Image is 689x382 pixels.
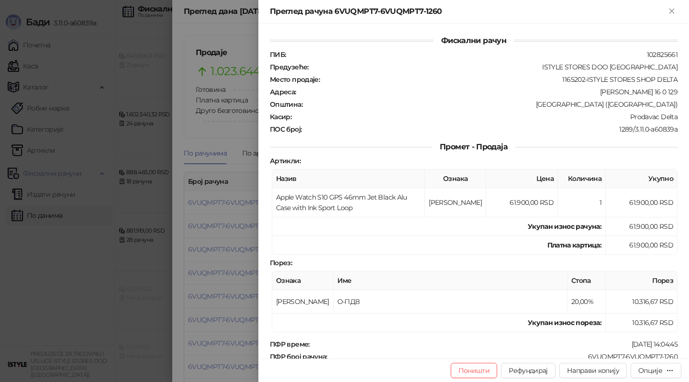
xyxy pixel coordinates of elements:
div: 102825661 [287,50,678,59]
td: 10.316,67 RSD [606,290,678,314]
button: Close [666,6,678,17]
td: О-ПДВ [333,290,567,314]
span: Промет - Продаја [432,142,515,151]
div: [DATE] 14:04:45 [311,340,678,348]
strong: Укупан износ рачуна : [528,222,601,231]
div: Преглед рачуна 6VUQMPT7-6VUQMPT7-1260 [270,6,666,17]
td: 61.900,00 RSD [486,188,558,217]
td: 10.316,67 RSD [606,314,678,332]
strong: ПОС број : [270,125,301,134]
th: Назив [272,169,425,188]
div: 6VUQMPT7-6VUQMPT7-1260 [328,352,678,361]
strong: Платна картица : [547,241,601,249]
button: Опције [631,363,681,378]
div: [GEOGRAPHIC_DATA] ([GEOGRAPHIC_DATA]) [303,100,678,109]
strong: Адреса : [270,88,296,96]
strong: ПФР време : [270,340,310,348]
span: Направи копију [567,366,619,375]
strong: ПФР број рачуна : [270,352,327,361]
td: 20,00% [567,290,606,314]
strong: Општина : [270,100,302,109]
th: Стопа [567,271,606,290]
td: 61.900,00 RSD [606,217,678,236]
strong: Порез : [270,258,292,267]
td: 61.900,00 RSD [606,236,678,255]
td: [PERSON_NAME] [425,188,486,217]
button: Направи копију [559,363,627,378]
strong: Место продаје : [270,75,320,84]
strong: ПИБ : [270,50,286,59]
div: Опције [638,366,662,375]
th: Цена [486,169,558,188]
th: Ознака [272,271,333,290]
td: Apple Watch S10 GPS 46mm Jet Black Alu Case with Ink Sport Loop [272,188,425,217]
th: Ознака [425,169,486,188]
div: 1165202-ISTYLE STORES SHOP DELTA [321,75,678,84]
div: 1289/3.11.0-a60839a [302,125,678,134]
div: ISTYLE STORES DOO [GEOGRAPHIC_DATA] [310,63,678,71]
div: [PERSON_NAME] 16 0 129 [297,88,678,96]
button: Поништи [451,363,498,378]
strong: Укупан износ пореза: [528,318,601,327]
td: 1 [558,188,606,217]
span: Фискални рачун [433,36,514,45]
td: 61.900,00 RSD [606,188,678,217]
td: [PERSON_NAME] [272,290,333,314]
th: Количина [558,169,606,188]
div: Prodavac Delta [292,112,678,121]
th: Порез [606,271,678,290]
th: Укупно [606,169,678,188]
strong: Предузеће : [270,63,309,71]
strong: Касир : [270,112,291,121]
th: Име [333,271,567,290]
button: Рефундирај [501,363,556,378]
strong: Артикли : [270,157,300,165]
